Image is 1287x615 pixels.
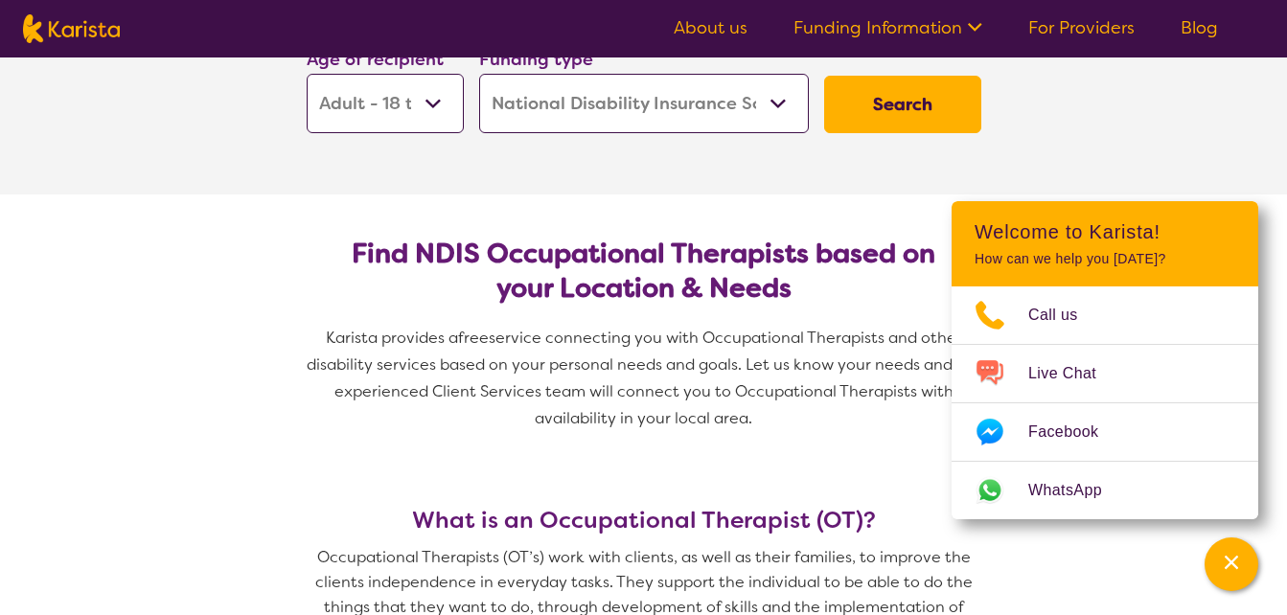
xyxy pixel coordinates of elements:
span: Karista provides a [326,328,458,348]
span: Facebook [1028,418,1121,446]
a: Web link opens in a new tab. [952,462,1258,519]
label: Age of recipient [307,48,444,71]
span: Call us [1028,301,1101,330]
h2: Find NDIS Occupational Therapists based on your Location & Needs [322,237,966,306]
ul: Choose channel [952,286,1258,519]
a: Blog [1181,16,1218,39]
a: For Providers [1028,16,1135,39]
span: WhatsApp [1028,476,1125,505]
h3: What is an Occupational Therapist (OT)? [299,507,989,534]
img: Karista logo [23,14,120,43]
div: Channel Menu [952,201,1258,519]
button: Channel Menu [1205,537,1258,591]
span: free [458,328,489,348]
label: Funding type [479,48,593,71]
button: Search [824,76,981,133]
h2: Welcome to Karista! [975,220,1235,243]
p: How can we help you [DATE]? [975,251,1235,267]
a: About us [674,16,747,39]
a: Funding Information [793,16,982,39]
span: Live Chat [1028,359,1119,388]
span: service connecting you with Occupational Therapists and other disability services based on your p... [307,328,985,428]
